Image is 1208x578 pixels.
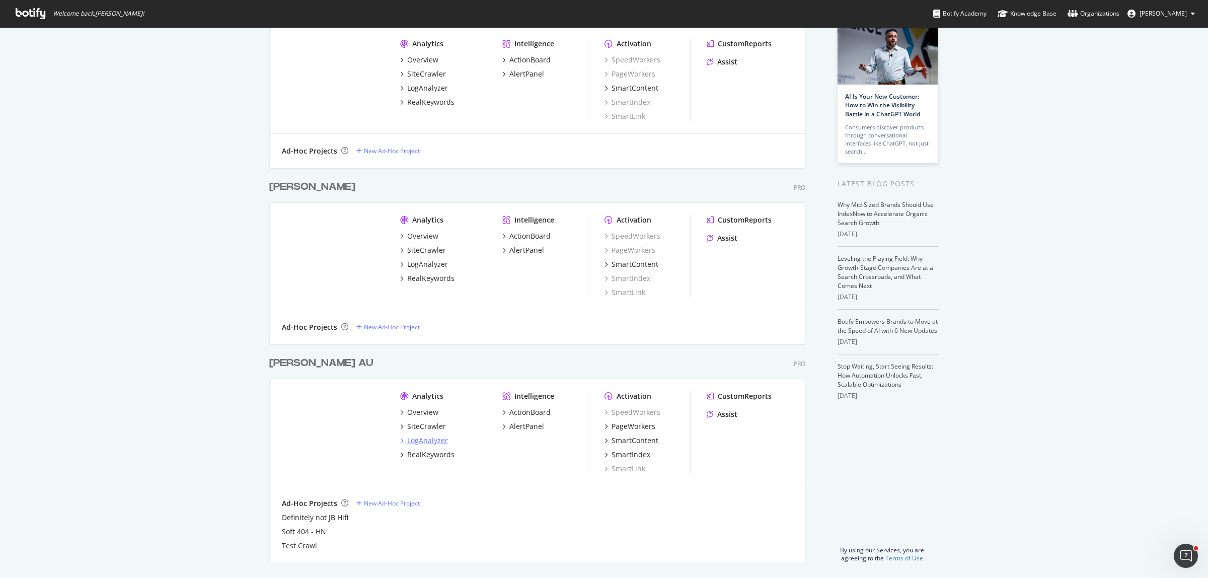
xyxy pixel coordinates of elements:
[838,18,938,85] img: AI Is Your New Customer: How to Win the Visibility Battle in a ChatGPT World
[605,97,650,107] a: SmartIndex
[400,436,448,446] a: LogAnalyzer
[400,83,448,93] a: LogAnalyzer
[407,273,455,283] div: RealKeywords
[282,39,384,120] img: www.domayne.com.au
[269,356,373,371] div: [PERSON_NAME] AU
[718,39,772,49] div: CustomReports
[838,293,939,302] div: [DATE]
[1068,9,1119,19] div: Organizations
[605,231,660,241] a: SpeedWorkers
[605,407,660,417] div: SpeedWorkers
[718,215,772,225] div: CustomReports
[502,245,544,255] a: AlertPanel
[838,391,939,400] div: [DATE]
[53,10,144,18] span: Welcome back, [PERSON_NAME] !
[509,245,544,255] div: AlertPanel
[282,215,384,297] img: www.joycemayne.com.au
[1174,544,1198,568] iframe: Intercom live chat
[605,69,655,79] a: PageWorkers
[838,337,939,346] div: [DATE]
[407,407,438,417] div: Overview
[412,391,443,401] div: Analytics
[718,391,772,401] div: CustomReports
[717,57,737,67] div: Assist
[407,450,455,460] div: RealKeywords
[514,391,554,401] div: Intelligence
[605,287,645,298] a: SmartLink
[502,55,551,65] a: ActionBoard
[838,254,933,290] a: Leveling the Playing Field: Why Growth-Stage Companies Are at a Search Crossroads, and What Comes...
[605,421,655,431] a: PageWorkers
[282,146,337,156] div: Ad-Hoc Projects
[612,450,650,460] div: SmartIndex
[1140,9,1187,18] span: Matt Smiles
[605,55,660,65] a: SpeedWorkers
[617,391,651,401] div: Activation
[707,233,737,243] a: Assist
[269,180,359,194] a: [PERSON_NAME]
[282,322,337,332] div: Ad-Hoc Projects
[605,464,645,474] a: SmartLink
[400,421,446,431] a: SiteCrawler
[400,450,455,460] a: RealKeywords
[502,69,544,79] a: AlertPanel
[356,499,420,508] a: New Ad-Hoc Project
[412,215,443,225] div: Analytics
[282,391,384,473] img: harveynorman.com.au
[412,39,443,49] div: Analytics
[707,391,772,401] a: CustomReports
[707,57,737,67] a: Assist
[282,527,326,537] a: Soft 404 - HN
[825,541,939,562] div: By using our Services, you are agreeing to the
[407,69,446,79] div: SiteCrawler
[605,111,645,121] div: SmartLink
[1119,6,1203,22] button: [PERSON_NAME]
[605,273,650,283] a: SmartIndex
[356,323,420,331] a: New Ad-Hoc Project
[707,409,737,419] a: Assist
[400,273,455,283] a: RealKeywords
[407,245,446,255] div: SiteCrawler
[407,436,448,446] div: LogAnalyzer
[400,69,446,79] a: SiteCrawler
[400,245,446,255] a: SiteCrawler
[845,123,931,156] div: Consumers discover products through conversational interfaces like ChatGPT, not just search…
[605,436,658,446] a: SmartContent
[269,356,377,371] a: [PERSON_NAME] AU
[400,407,438,417] a: Overview
[605,259,658,269] a: SmartContent
[400,231,438,241] a: Overview
[509,69,544,79] div: AlertPanel
[364,499,420,508] div: New Ad-Hoc Project
[407,55,438,65] div: Overview
[605,245,655,255] a: PageWorkers
[509,407,551,417] div: ActionBoard
[282,513,348,523] a: Definitely not JB Hifi
[794,359,805,368] div: Pro
[707,39,772,49] a: CustomReports
[612,83,658,93] div: SmartContent
[707,215,772,225] a: CustomReports
[838,362,933,389] a: Stop Waiting, Start Seeing Results: How Automation Unlocks Fast, Scalable Optimizations
[282,498,337,509] div: Ad-Hoc Projects
[794,183,805,192] div: Pro
[407,83,448,93] div: LogAnalyzer
[617,39,651,49] div: Activation
[400,97,455,107] a: RealKeywords
[514,39,554,49] div: Intelligence
[407,421,446,431] div: SiteCrawler
[838,178,939,189] div: Latest Blog Posts
[502,421,544,431] a: AlertPanel
[717,409,737,419] div: Assist
[282,541,317,551] a: Test Crawl
[509,231,551,241] div: ActionBoard
[400,55,438,65] a: Overview
[400,259,448,269] a: LogAnalyzer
